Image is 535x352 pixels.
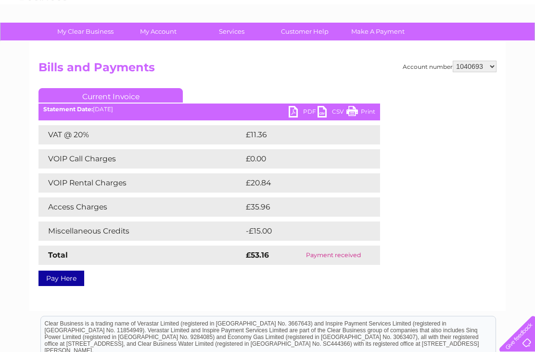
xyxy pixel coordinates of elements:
[243,125,359,144] td: £11.36
[390,41,411,48] a: Energy
[318,106,346,120] a: CSV
[119,23,198,40] a: My Account
[451,41,465,48] a: Blog
[243,197,361,217] td: £35.96
[38,61,497,79] h2: Bills and Payments
[38,197,243,217] td: Access Charges
[38,125,243,144] td: VAT @ 20%
[503,41,526,48] a: Log out
[403,61,497,72] div: Account number
[38,271,84,286] a: Pay Here
[265,23,344,40] a: Customer Help
[289,106,318,120] a: PDF
[246,250,269,260] strong: £53.16
[366,41,384,48] a: Water
[41,5,496,47] div: Clear Business is a trading name of Verastar Limited (registered in [GEOGRAPHIC_DATA] No. 3667643...
[38,88,183,103] a: Current Invoice
[38,222,243,241] td: Miscellaneous Credits
[38,106,380,113] div: [DATE]
[38,149,243,169] td: VOIP Call Charges
[243,149,358,169] td: £0.00
[48,250,68,260] strong: Total
[192,23,271,40] a: Services
[471,41,495,48] a: Contact
[287,246,381,265] td: Payment received
[243,222,362,241] td: -£15.00
[243,173,361,193] td: £20.84
[417,41,446,48] a: Telecoms
[38,173,243,193] td: VOIP Rental Charges
[354,5,420,17] a: 0333 014 3131
[338,23,418,40] a: Make A Payment
[346,106,375,120] a: Print
[43,105,93,113] b: Statement Date:
[46,23,125,40] a: My Clear Business
[19,25,68,54] img: logo.png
